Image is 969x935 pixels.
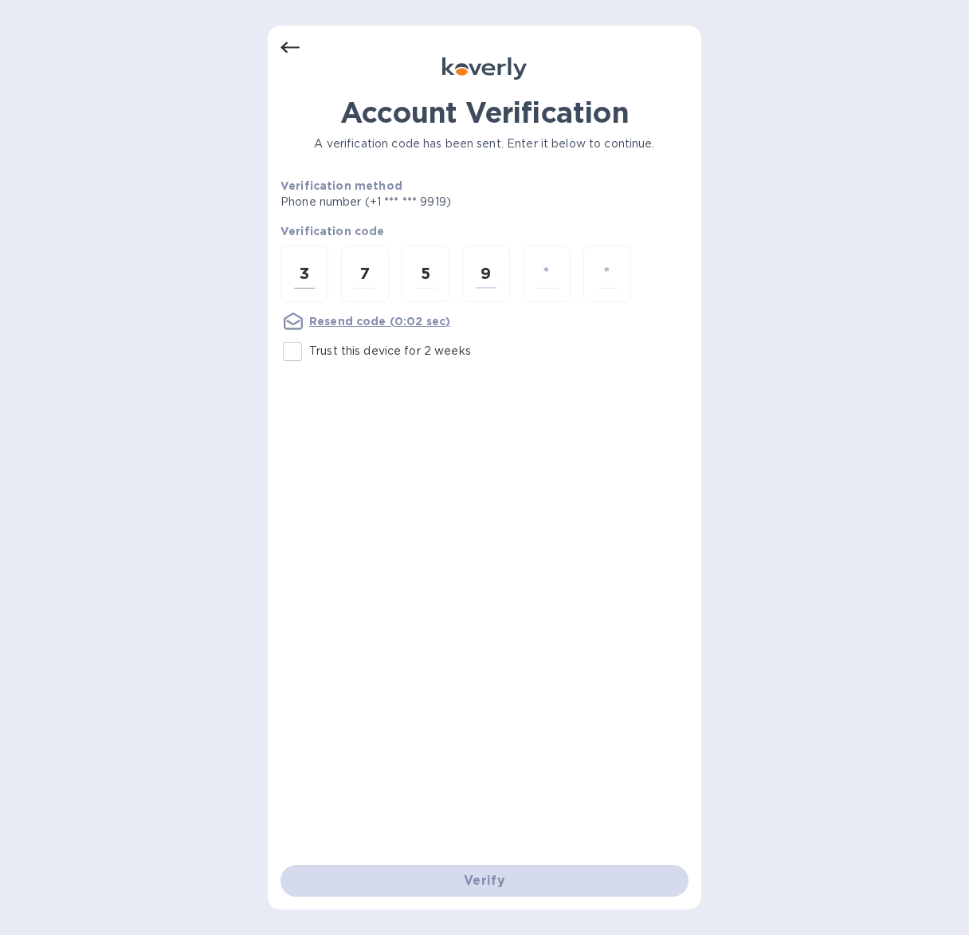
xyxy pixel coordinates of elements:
p: Verification code [280,223,688,239]
u: Resend code (0:02 sec) [309,315,450,328]
p: A verification code has been sent. Enter it below to continue. [280,136,688,152]
b: Verification method [280,179,402,192]
p: Phone number (+1 *** *** 9919) [280,194,573,210]
h1: Account Verification [280,96,688,129]
p: Trust this device for 2 weeks [309,343,471,359]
